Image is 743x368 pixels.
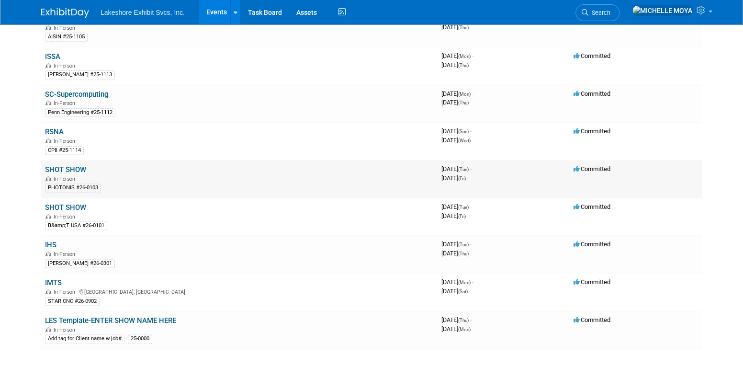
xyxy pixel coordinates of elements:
[441,287,468,295] span: [DATE]
[441,23,469,31] span: [DATE]
[470,127,472,135] span: -
[45,241,56,249] a: IHS
[574,316,610,323] span: Committed
[458,214,466,219] span: (Fri)
[470,241,472,248] span: -
[441,278,473,286] span: [DATE]
[45,297,100,306] div: STAR CNC #26-0902
[45,25,51,30] img: In-Person Event
[458,92,471,97] span: (Mon)
[470,316,472,323] span: -
[54,289,78,295] span: In-Person
[54,251,78,257] span: In-Person
[458,54,471,59] span: (Mon)
[574,52,610,59] span: Committed
[45,63,51,68] img: In-Person Event
[458,289,468,294] span: (Sat)
[574,90,610,97] span: Committed
[45,287,434,295] div: [GEOGRAPHIC_DATA], [GEOGRAPHIC_DATA]
[54,100,78,106] span: In-Person
[458,280,471,285] span: (Mon)
[441,212,466,219] span: [DATE]
[45,165,86,174] a: SHOT SHOW
[458,100,469,105] span: (Thu)
[45,316,176,325] a: LES Template-ENTER SHOW NAME HERE
[472,52,473,59] span: -
[458,63,469,68] span: (Thu)
[45,90,108,99] a: SC-Supercomputing
[45,100,51,105] img: In-Person Event
[458,129,469,134] span: (Sun)
[45,70,115,79] div: [PERSON_NAME] #25-1113
[45,127,64,136] a: RSNA
[458,25,469,30] span: (Thu)
[441,137,471,144] span: [DATE]
[441,52,473,59] span: [DATE]
[632,5,693,16] img: MICHELLE MOYA
[458,242,469,247] span: (Tue)
[574,165,610,172] span: Committed
[128,334,152,343] div: 25-0000
[441,174,466,182] span: [DATE]
[458,167,469,172] span: (Tue)
[574,278,610,286] span: Committed
[441,90,473,97] span: [DATE]
[54,25,78,31] span: In-Person
[45,108,115,117] div: Penn Engineering #25-1112
[101,9,185,16] span: Lakeshore Exhibit Svcs, Inc.
[54,176,78,182] span: In-Person
[45,146,84,155] div: CPII #25-1114
[441,61,469,69] span: [DATE]
[54,63,78,69] span: In-Person
[441,127,472,135] span: [DATE]
[45,52,60,61] a: ISSA
[45,251,51,256] img: In-Person Event
[45,327,51,332] img: In-Person Event
[45,221,107,230] div: B&amp;T USA #26-0101
[458,327,471,332] span: (Mon)
[45,203,86,212] a: SHOT SHOW
[458,138,471,143] span: (Wed)
[575,4,619,21] a: Search
[470,165,472,172] span: -
[45,33,88,41] div: AISIN #25-1105
[574,241,610,248] span: Committed
[588,9,610,16] span: Search
[441,99,469,106] span: [DATE]
[45,289,51,294] img: In-Person Event
[45,138,51,143] img: In-Person Event
[54,327,78,333] span: In-Person
[45,214,51,218] img: In-Person Event
[470,203,472,210] span: -
[458,318,469,323] span: (Thu)
[45,278,62,287] a: IMTS
[441,250,469,257] span: [DATE]
[441,165,472,172] span: [DATE]
[472,90,473,97] span: -
[441,241,472,248] span: [DATE]
[574,203,610,210] span: Committed
[441,325,471,333] span: [DATE]
[45,176,51,181] img: In-Person Event
[458,176,466,181] span: (Fri)
[441,316,472,323] span: [DATE]
[45,184,101,192] div: PHOTONIS #26-0103
[458,205,469,210] span: (Tue)
[45,259,115,268] div: [PERSON_NAME] #26-0301
[45,334,124,343] div: Add tag for Client name w job#
[574,127,610,135] span: Committed
[41,8,89,18] img: ExhibitDay
[54,214,78,220] span: In-Person
[458,251,469,256] span: (Thu)
[472,278,473,286] span: -
[441,203,472,210] span: [DATE]
[54,138,78,144] span: In-Person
